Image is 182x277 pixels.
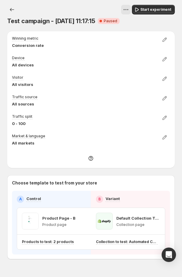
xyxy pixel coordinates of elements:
[12,42,44,48] p: Conversion rate
[22,239,74,244] p: Products to test: 2 products
[121,5,131,14] button: View actions for Test campaign - May 8, 11:17:15
[12,114,32,119] p: Traffic split
[12,36,38,41] p: Winning metric
[12,81,33,87] p: All visitors
[22,213,39,230] img: Product Page - B
[42,222,76,227] p: Product page
[42,215,76,221] p: Product Page - B
[12,56,25,60] p: Device
[12,140,45,146] p: All markets
[12,134,45,138] p: Market & language
[132,5,175,14] button: Start experiment
[98,197,101,202] h2: B
[162,248,176,262] div: Open Intercom Messenger
[7,17,95,25] span: Test campaign - [DATE] 11:17:15
[19,197,22,202] h2: A
[12,120,32,126] p: 0 - 100
[106,196,120,202] p: Variant
[12,101,37,107] p: All sources
[26,196,41,202] p: Control
[12,180,170,186] p: Choose template to test from your store
[7,5,17,14] button: Experiments
[96,239,158,244] p: Collection to test: Automated Collection
[116,215,160,221] p: Default Collection Template
[96,213,113,230] img: Default Collection Template
[12,75,23,80] p: Visitor
[116,222,160,227] p: Collection page
[104,19,117,23] span: Paused
[12,62,34,68] p: All devices
[140,7,171,12] span: Start experiment
[12,95,37,99] p: Traffic source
